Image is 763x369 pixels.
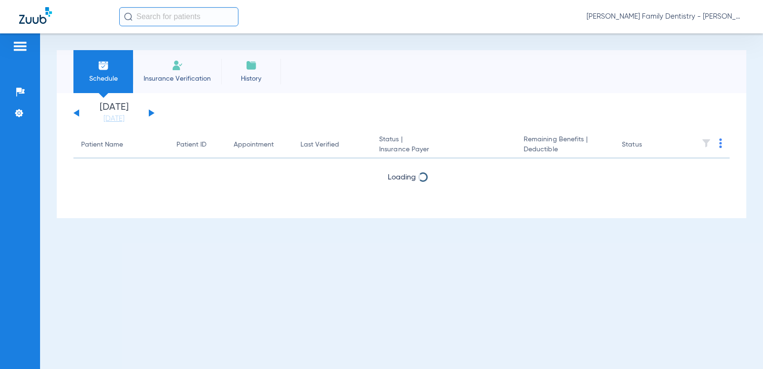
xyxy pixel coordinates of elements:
span: [PERSON_NAME] Family Dentistry - [PERSON_NAME] Family Dentistry [587,12,744,21]
a: [DATE] [85,114,143,124]
img: History [246,60,257,71]
th: Status | [371,132,516,158]
div: Last Verified [300,140,364,150]
div: Patient ID [176,140,218,150]
span: Insurance Payer [379,145,508,155]
span: Loading [388,174,416,181]
li: [DATE] [85,103,143,124]
span: Insurance Verification [140,74,214,84]
div: Last Verified [300,140,339,150]
img: hamburger-icon [12,41,28,52]
img: group-dot-blue.svg [719,138,722,148]
div: Appointment [234,140,274,150]
img: Zuub Logo [19,7,52,24]
img: Manual Insurance Verification [172,60,183,71]
img: Search Icon [124,12,133,21]
div: Patient Name [81,140,161,150]
th: Remaining Benefits | [516,132,614,158]
input: Search for patients [119,7,238,26]
span: History [228,74,274,84]
span: Schedule [81,74,126,84]
img: Schedule [98,60,109,71]
div: Patient ID [176,140,206,150]
th: Status [614,132,679,158]
img: filter.svg [701,138,711,148]
span: Deductible [524,145,607,155]
div: Appointment [234,140,285,150]
div: Patient Name [81,140,123,150]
